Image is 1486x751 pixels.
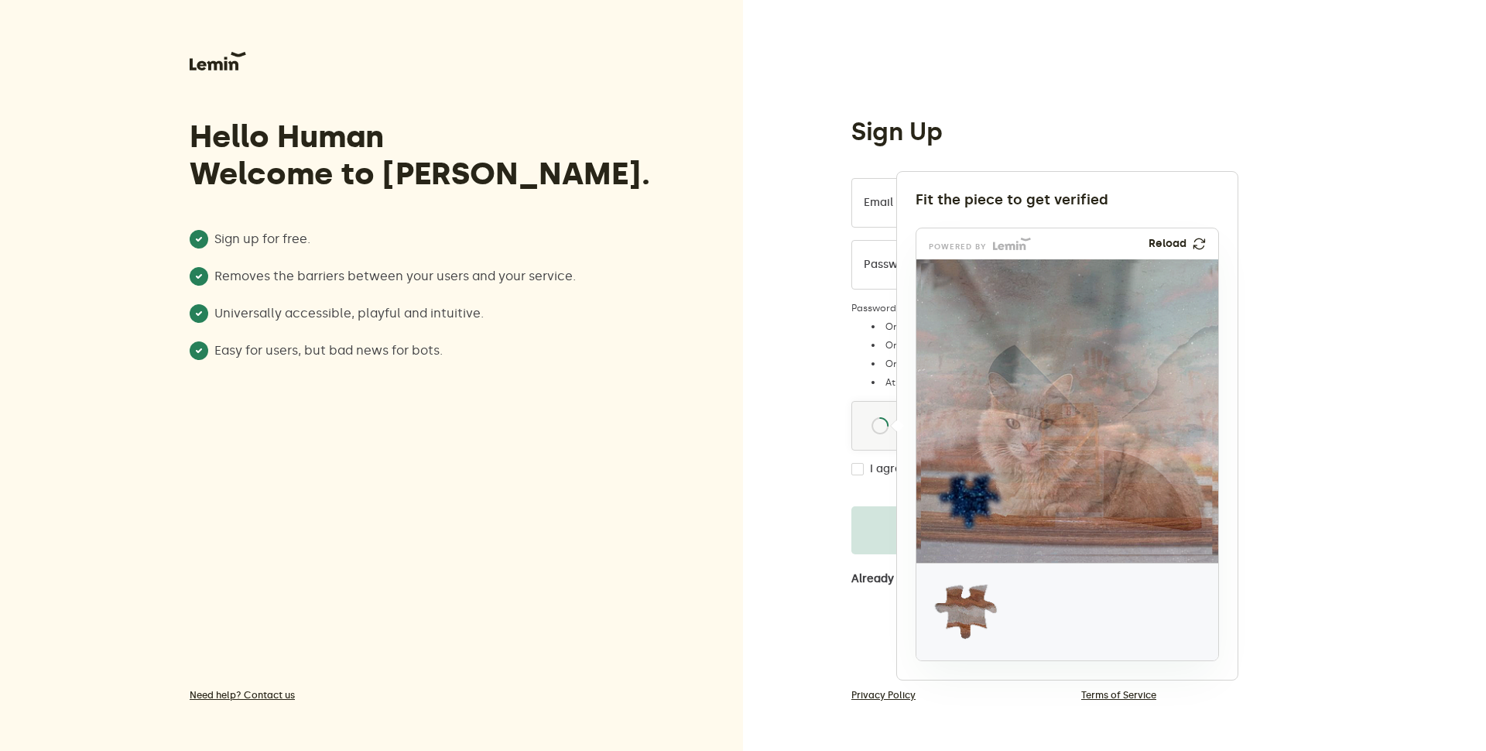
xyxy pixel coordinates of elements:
[929,244,987,250] p: powered by
[1149,238,1186,250] p: Reload
[1193,238,1206,250] img: refresh.png
[916,190,1219,209] div: Fit the piece to get verified
[993,238,1031,250] img: Lemin logo
[916,259,1417,563] img: 051def7d-5ae0-441f-84cf-d4119c16ff82.png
